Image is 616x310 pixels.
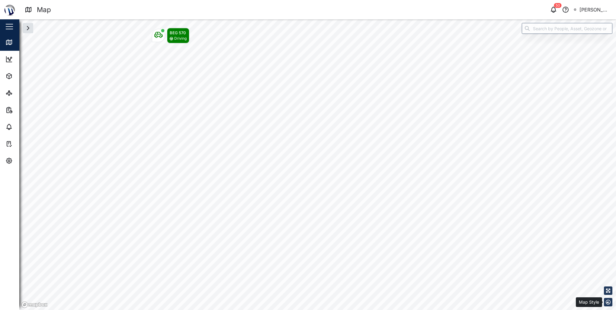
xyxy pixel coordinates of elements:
[170,30,187,36] div: BEG 570
[16,56,43,63] div: Dashboard
[522,23,612,34] input: Search by People, Asset, Geozone or Place
[174,36,187,41] div: Driving
[16,107,36,113] div: Reports
[16,90,30,96] div: Sites
[16,73,34,79] div: Assets
[16,157,37,164] div: Settings
[37,5,51,15] div: Map
[16,39,29,46] div: Map
[3,3,16,16] img: Main Logo
[16,124,34,130] div: Alarms
[554,3,562,8] div: 50
[573,5,611,14] button: [PERSON_NAME] [PERSON_NAME]
[21,301,48,308] a: Mapbox logo
[16,140,32,147] div: Tasks
[19,19,616,310] canvas: Map
[579,6,611,14] div: [PERSON_NAME] [PERSON_NAME]
[152,28,189,43] div: Map marker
